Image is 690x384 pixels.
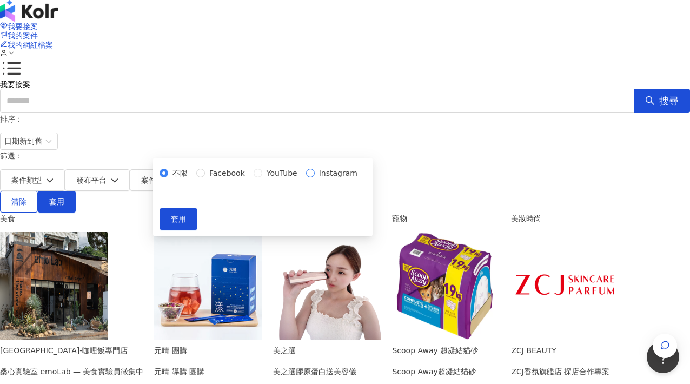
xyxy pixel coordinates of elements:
span: 案件類型 [11,176,42,184]
div: 美之選 [273,345,356,356]
span: 案件價格範圍 [141,176,187,184]
span: 不限 [168,167,192,179]
button: 發布平台 [65,169,130,191]
span: YouTube [262,167,302,179]
div: 美妝時尚 [511,213,619,224]
span: search [645,96,655,105]
span: 日期新到舊 [4,133,54,149]
iframe: Help Scout Beacon - Open [647,341,679,373]
button: 套用 [38,191,76,213]
button: 搜尋 [634,89,690,113]
img: 漾漾神｜活力莓果康普茶沖泡粉 [154,232,262,340]
div: ZCJ香氛旗艦店 探店合作專案 [511,366,609,378]
div: ZCJ BEAUTY [511,345,609,356]
button: 套用 [160,208,197,230]
div: 寵物 [392,213,500,224]
span: 清除 [11,197,26,206]
div: Scoop Away 超凝結貓砂 [392,345,478,356]
div: 元晴 團購 [154,345,204,356]
span: Instagram [315,167,362,179]
img: ZCJ香氛旗艦店 探店 [511,232,619,340]
button: 案件價格範圍 [130,169,210,191]
span: Facebook [205,167,249,179]
span: 發布平台 [76,176,107,184]
div: Scoop Away超凝結貓砂 [392,366,478,378]
span: 套用 [171,215,186,223]
span: 搜尋 [659,95,679,107]
div: 美之選膠原蛋白送美容儀 [273,366,356,378]
img: 美之選膠原蛋白送RF美容儀 [273,232,381,340]
span: 套用 [49,197,64,206]
div: 元晴 導購 團購 [154,366,204,378]
span: 我要接案 [8,22,38,31]
span: 我的網紅檔案 [8,41,53,49]
span: 我的案件 [8,31,38,40]
img: Scoop Away超凝結貓砂 [392,232,500,340]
